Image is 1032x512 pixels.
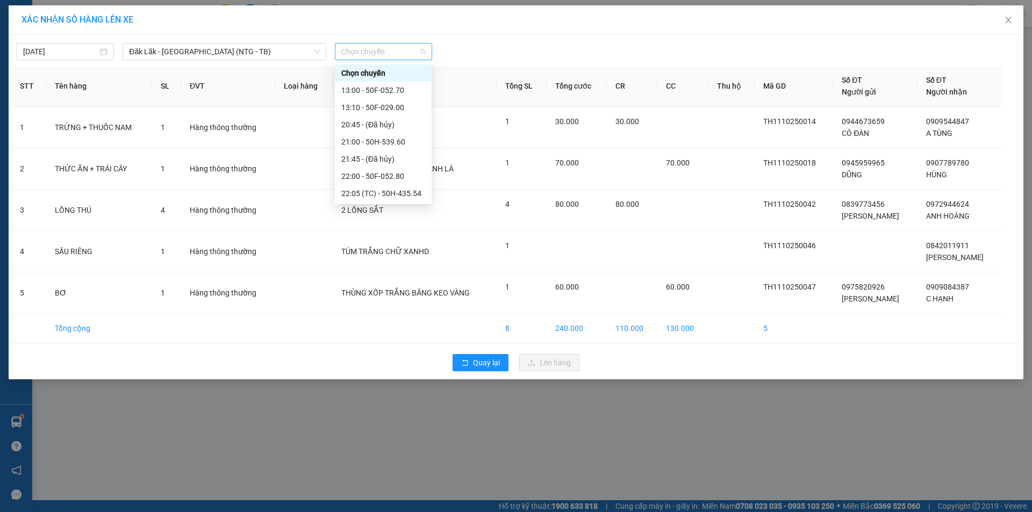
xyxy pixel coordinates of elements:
input: 11/10/2025 [23,46,98,57]
td: 130.000 [657,314,708,343]
td: LỒNG THÚ [46,190,152,231]
div: 20:45 - (Đã hủy) [341,119,425,131]
div: Chọn chuyến [341,67,425,79]
span: Đăk Lăk - Sài Gòn (NTG - TB) [129,44,320,60]
span: rollback [461,359,469,367]
td: SẦU RIÊNG [46,231,152,272]
td: Hàng thông thường [181,272,275,314]
span: DŨNG [842,170,862,179]
span: 30.000 [555,117,579,126]
span: 0944673659 [842,117,885,126]
th: Tên hàng [46,66,152,107]
td: 4 [11,231,46,272]
td: BƠ [46,272,152,314]
span: TH1110250047 [763,283,816,291]
span: down [314,48,320,55]
button: uploadLên hàng [519,354,579,371]
span: C HẠNH [926,294,954,303]
div: 21:00 - 50H-539.60 [341,136,425,148]
span: 1 [161,123,165,132]
th: SL [152,66,181,107]
span: TH1110250018 [763,158,816,167]
span: Số ĐT [842,76,862,84]
span: 0945959965 [842,158,885,167]
span: 80.000 [615,200,639,208]
span: 1 [161,247,165,256]
button: rollbackQuay lại [453,354,508,371]
td: Hàng thông thường [181,231,275,272]
td: 110.000 [607,314,657,343]
span: close [1004,16,1013,24]
span: 1 [505,158,510,167]
td: 8 [497,314,547,343]
span: 1 [505,117,510,126]
span: 1 [161,289,165,297]
td: THỨC ĂN + TRÁI CÂY [46,148,152,190]
th: CC [657,66,708,107]
th: Loại hàng [275,66,333,107]
th: STT [11,66,46,107]
th: Tổng SL [497,66,547,107]
span: 4 [161,206,165,214]
td: 5 [755,314,833,343]
th: ĐVT [181,66,275,107]
td: Hàng thông thường [181,107,275,148]
span: [PERSON_NAME] [842,212,899,220]
span: TÚM TRẮNG CHỮ XANHD [341,247,429,256]
span: 0907789780 [926,158,969,167]
td: Hàng thông thường [181,190,275,231]
span: 80.000 [555,200,579,208]
span: 1 [505,241,510,250]
span: XÁC NHẬN SỐ HÀNG LÊN XE [21,15,133,25]
span: A TÙNG [926,129,952,138]
td: TRỨNG + THUỐC NAM [46,107,152,148]
span: 1 [505,283,510,291]
div: Chọn chuyến [335,64,432,82]
span: 1 [161,164,165,173]
div: 21:45 - (Đã hủy) [341,153,425,165]
span: 0909084387 [926,283,969,291]
span: 0909544847 [926,117,969,126]
th: CR [607,66,657,107]
span: TH1110250046 [763,241,816,250]
span: Người gửi [842,88,876,96]
div: 22:05 (TC) - 50H-435.54 [341,188,425,199]
span: 70.000 [666,158,690,167]
td: 2 [11,148,46,190]
span: 60.000 [666,283,690,291]
span: Số ĐT [926,76,947,84]
th: Tổng cước [547,66,606,107]
div: 13:00 - 50F-052.70 [341,84,425,96]
span: Chọn chuyến [341,44,426,60]
button: Close [993,5,1023,35]
div: 22:00 - 50F-052.80 [341,170,425,182]
span: 4 [505,200,510,208]
th: Thu hộ [708,66,755,107]
span: 70.000 [555,158,579,167]
th: Mã GD [755,66,833,107]
span: Quay lại [473,357,500,369]
span: [PERSON_NAME] [842,294,899,303]
th: Ghi chú [333,66,497,107]
span: 30.000 [615,117,639,126]
span: 0972944624 [926,200,969,208]
span: 2 LỒNG SẮT [341,206,383,214]
td: 5 [11,272,46,314]
span: TH1110250042 [763,200,816,208]
span: THÙNG XỐP TRẮNG BĂNG KEO VÀNG [341,289,470,297]
td: 3 [11,190,46,231]
span: 0842011911 [926,241,969,250]
span: HÙNG [926,170,947,179]
span: 0975820926 [842,283,885,291]
span: 60.000 [555,283,579,291]
td: Tổng cộng [46,314,152,343]
span: Người nhận [926,88,967,96]
td: 240.000 [547,314,606,343]
span: ANH HOÀNG [926,212,970,220]
span: TH1110250014 [763,117,816,126]
span: [PERSON_NAME] [926,253,984,262]
td: 1 [11,107,46,148]
span: 0839773456 [842,200,885,208]
div: 13:10 - 50F-029.00 [341,102,425,113]
span: CÔ ĐÀN [842,129,869,138]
